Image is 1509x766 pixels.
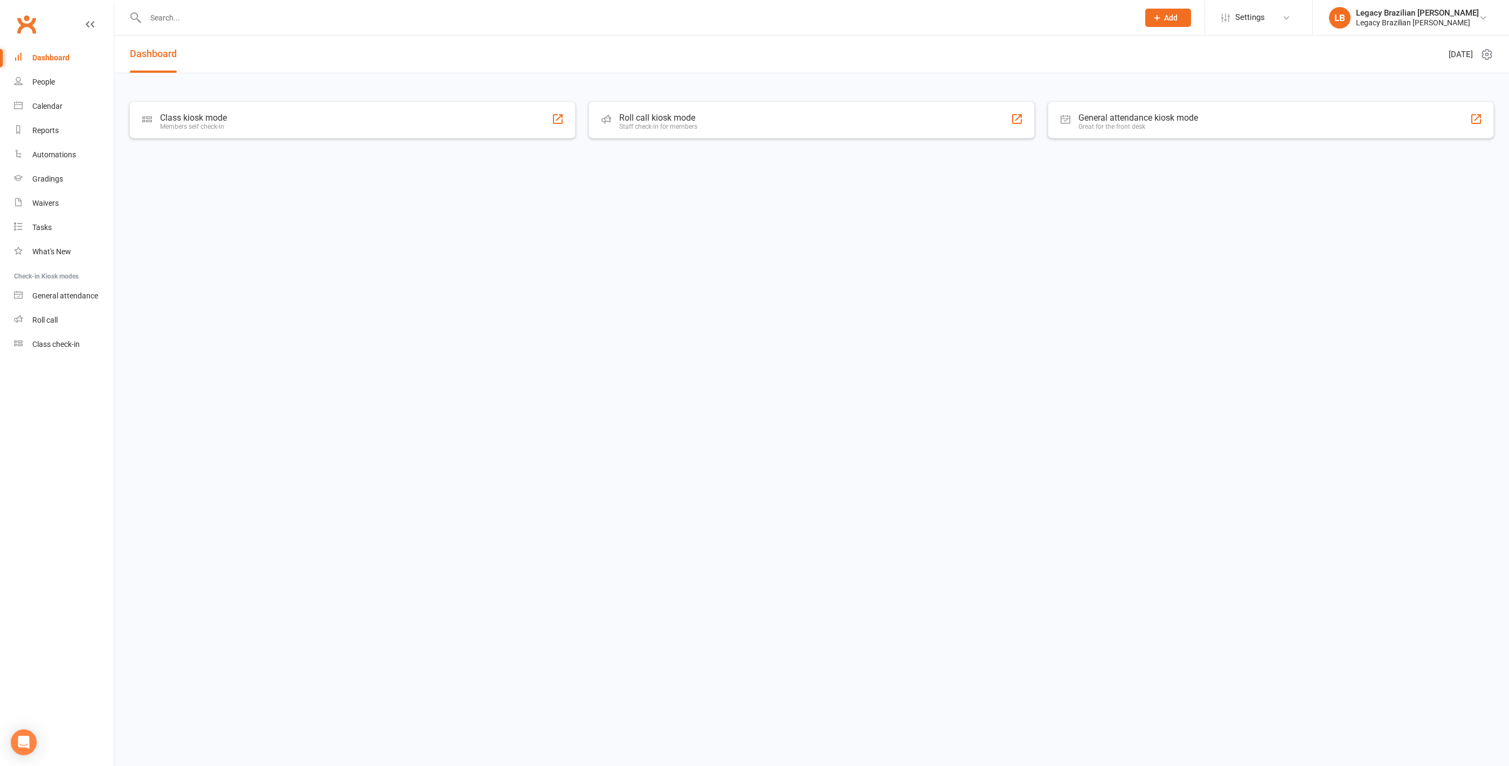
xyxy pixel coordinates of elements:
input: Search... [142,10,1131,25]
a: People [14,70,114,94]
div: Legacy Brazilian [PERSON_NAME] [1356,8,1479,18]
a: Gradings [14,167,114,191]
div: Great for the front desk [1078,123,1198,130]
div: Reports [32,126,59,135]
a: Automations [14,143,114,167]
span: Add [1164,13,1178,22]
div: Automations [32,150,76,159]
div: What's New [32,247,71,256]
div: Tasks [32,223,52,232]
a: Tasks [14,215,114,240]
div: Class kiosk mode [160,113,227,123]
div: Gradings [32,175,63,183]
a: Clubworx [13,11,40,38]
a: What's New [14,240,114,264]
a: Roll call [14,308,114,332]
a: General attendance kiosk mode [14,284,114,308]
a: Calendar [14,94,114,119]
div: Legacy Brazilian [PERSON_NAME] [1356,18,1479,27]
button: Add [1145,9,1191,27]
a: Class kiosk mode [14,332,114,357]
div: General attendance kiosk mode [1078,113,1198,123]
div: Waivers [32,199,59,207]
div: Members self check-in [160,123,227,130]
a: Dashboard [14,46,114,70]
span: Settings [1235,5,1265,30]
div: Dashboard [32,53,70,62]
a: Dashboard [130,36,177,73]
div: Staff check-in for members [619,123,697,130]
div: Calendar [32,102,63,110]
div: Class check-in [32,340,80,349]
div: Roll call kiosk mode [619,113,697,123]
div: People [32,78,55,86]
div: Roll call [32,316,58,324]
span: [DATE] [1449,48,1473,61]
div: Open Intercom Messenger [11,729,37,755]
div: LB [1329,7,1351,29]
a: Reports [14,119,114,143]
div: General attendance [32,291,98,300]
a: Waivers [14,191,114,215]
